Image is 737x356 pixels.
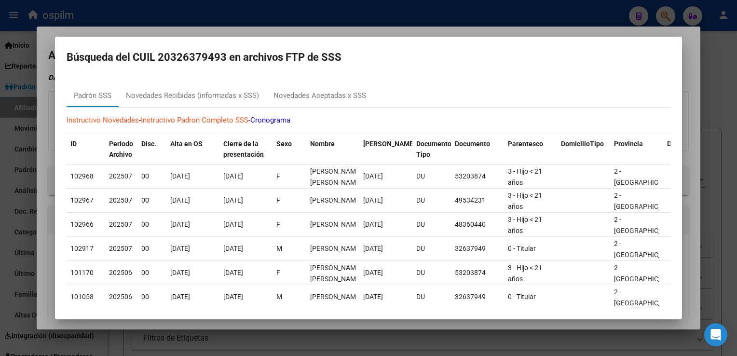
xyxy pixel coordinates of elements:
[170,172,190,180] span: [DATE]
[416,267,447,278] div: DU
[70,196,94,204] span: 102967
[170,245,190,252] span: [DATE]
[137,134,166,165] datatable-header-cell: Disc.
[105,134,137,165] datatable-header-cell: Período Archivo
[141,116,248,124] a: Instructivo Padron Completo SSS
[223,269,243,276] span: [DATE]
[273,134,306,165] datatable-header-cell: Sexo
[363,269,383,276] span: [DATE]
[359,134,412,165] datatable-header-cell: Fecha Nac.
[74,90,111,101] div: Padrón SSS
[508,245,536,252] span: 0 - Titular
[109,269,132,276] span: 202506
[310,220,362,228] span: FERNANDEZ KIARA ABIGAIL
[141,140,156,148] span: Disc.
[223,196,243,204] span: [DATE]
[141,267,163,278] div: 00
[141,219,163,230] div: 00
[109,245,132,252] span: 202507
[614,140,643,148] span: Provincia
[306,134,359,165] datatable-header-cell: Nombre
[70,172,94,180] span: 102968
[561,140,604,148] span: DomicilioTipo
[704,323,727,346] div: Open Intercom Messenger
[276,196,280,204] span: F
[455,267,500,278] div: 53203874
[504,134,557,165] datatable-header-cell: Parentesco
[223,220,243,228] span: [DATE]
[70,140,77,148] span: ID
[363,220,383,228] span: [DATE]
[310,167,362,186] span: FERNANDEZ UMA YASMIN
[455,243,500,254] div: 32637949
[67,115,670,126] p: - -
[416,219,447,230] div: DU
[614,192,679,210] span: 2 - [GEOGRAPHIC_DATA]
[109,172,132,180] span: 202507
[109,196,132,204] span: 202507
[70,245,94,252] span: 102917
[614,240,679,259] span: 2 - [GEOGRAPHIC_DATA]
[614,167,679,186] span: 2 - [GEOGRAPHIC_DATA]
[250,116,290,124] a: Cronograma
[170,293,190,301] span: [DATE]
[170,140,203,148] span: Alta en OS
[310,196,362,204] span: FERNANDEZ LARA ESTEFANIA
[614,264,679,283] span: 2 - [GEOGRAPHIC_DATA]
[109,140,133,159] span: Período Archivo
[170,269,190,276] span: [DATE]
[141,171,163,182] div: 00
[614,216,679,234] span: 2 - [GEOGRAPHIC_DATA]
[455,219,500,230] div: 48360440
[170,220,190,228] span: [DATE]
[166,134,219,165] datatable-header-cell: Alta en OS
[416,171,447,182] div: DU
[667,140,711,148] span: Departamento
[126,90,259,101] div: Novedades Recibidas (informadas x SSS)
[310,140,335,148] span: Nombre
[170,196,190,204] span: [DATE]
[455,140,490,148] span: Documento
[610,134,663,165] datatable-header-cell: Provincia
[310,293,362,301] span: FERNANDEZ JONATAN EMMANUEL
[310,264,362,283] span: FERNANDEZ UMA YASMIN
[141,291,163,302] div: 00
[363,172,383,180] span: [DATE]
[451,134,504,165] datatable-header-cell: Documento
[67,48,670,67] h2: Búsqueda del CUIL 20326379493 en archivos FTP de SSS
[70,293,94,301] span: 101058
[412,134,451,165] datatable-header-cell: Documento Tipo
[70,220,94,228] span: 102966
[276,245,282,252] span: M
[508,140,543,148] span: Parentesco
[70,269,94,276] span: 101170
[557,134,610,165] datatable-header-cell: DomicilioTipo
[455,291,500,302] div: 32637949
[310,245,362,252] span: FERNANDEZ JONATAN EMMANUEL
[223,140,264,159] span: Cierre de la presentación
[223,172,243,180] span: [DATE]
[223,293,243,301] span: [DATE]
[416,195,447,206] div: DU
[663,134,716,165] datatable-header-cell: Departamento
[416,243,447,254] div: DU
[455,195,500,206] div: 49534231
[276,269,280,276] span: F
[508,264,542,283] span: 3 - Hijo < 21 años
[614,288,679,307] span: 2 - [GEOGRAPHIC_DATA]
[363,140,417,148] span: [PERSON_NAME].
[67,116,139,124] a: Instructivo Novedades
[276,140,292,148] span: Sexo
[363,293,383,301] span: [DATE]
[508,167,542,186] span: 3 - Hijo < 21 años
[455,171,500,182] div: 53203874
[223,245,243,252] span: [DATE]
[141,195,163,206] div: 00
[276,172,280,180] span: F
[109,293,132,301] span: 202506
[273,90,366,101] div: Novedades Aceptadas x SSS
[508,216,542,234] span: 3 - Hijo < 21 años
[276,220,280,228] span: F
[109,220,132,228] span: 202507
[67,134,105,165] datatable-header-cell: ID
